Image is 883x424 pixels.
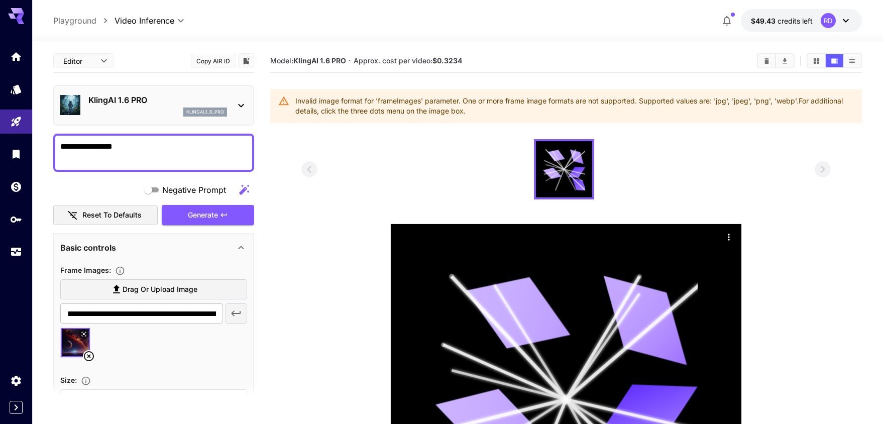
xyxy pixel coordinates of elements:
span: credits left [778,17,813,25]
div: Home [10,50,22,63]
span: Video Inference [115,15,174,27]
p: · [349,55,351,67]
div: Models [10,83,22,95]
nav: breadcrumb [53,15,115,27]
div: Actions [721,229,736,244]
button: Add to library [242,55,251,67]
button: Clear videos [758,54,776,67]
button: Show videos in list view [843,54,861,67]
span: Size : [60,376,77,384]
span: Drag or upload image [123,283,197,296]
span: Generate [188,209,218,222]
span: Approx. cost per video: [354,56,462,65]
div: $49.42558 [751,16,813,26]
div: Basic controls [60,236,247,260]
div: Library [10,148,22,160]
label: Drag or upload image [60,279,247,300]
p: KlingAI 1.6 PRO [88,94,227,106]
button: Show videos in video view [826,54,843,67]
b: $0.3234 [432,56,462,65]
span: $49.43 [751,17,778,25]
div: RD [821,13,836,28]
span: Frame Images : [60,266,111,274]
div: API Keys [10,213,22,226]
button: $49.42558RD [741,9,862,32]
span: Model: [270,56,346,65]
span: Editor [63,56,94,66]
b: KlingAI 1.6 PRO [293,56,346,65]
div: Clear videosDownload All [757,53,795,68]
button: Expand sidebar [10,401,23,414]
div: Wallet [10,180,22,193]
p: Basic controls [60,242,116,254]
div: Settings [10,374,22,387]
button: Adjust the dimensions of the generated image by specifying its width and height in pixels, or sel... [77,376,95,386]
div: Playground [10,116,22,128]
a: Playground [53,15,96,27]
p: klingai_1_6_pro [186,109,224,116]
div: Invalid image format for 'frameImages' parameter. One or more frame image formats are not support... [295,92,853,120]
button: Generate [162,205,254,226]
button: Show videos in grid view [808,54,825,67]
button: Copy AIR ID [191,54,236,68]
div: Usage [10,246,22,258]
button: Download All [776,54,794,67]
span: Negative Prompt [162,184,226,196]
div: KlingAI 1.6 PROklingai_1_6_pro [60,90,247,121]
div: Show videos in grid viewShow videos in video viewShow videos in list view [807,53,862,68]
button: Upload frame images. [111,266,129,276]
button: Reset to defaults [53,205,158,226]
